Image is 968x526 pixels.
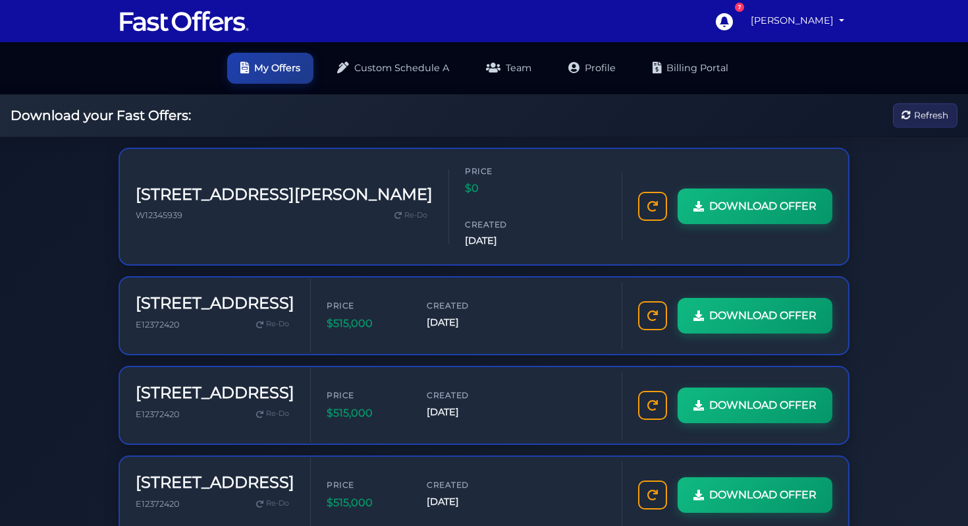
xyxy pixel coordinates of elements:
a: DOWNLOAD OFFER [678,388,832,423]
span: DOWNLOAD OFFER [709,198,817,215]
span: DOWNLOAD OFFER [709,486,817,504]
span: $515,000 [327,494,406,511]
span: $515,000 [327,315,406,332]
span: Price [327,479,406,491]
span: Re-Do [266,408,289,420]
a: Profile [555,53,629,84]
span: $0 [465,180,544,197]
a: Re-Do [251,405,294,423]
span: W12345939 [136,210,182,220]
span: Created [427,299,506,312]
span: [DATE] [427,315,506,330]
a: DOWNLOAD OFFER [678,298,832,334]
a: [PERSON_NAME] [745,8,849,34]
div: 7 [735,3,744,12]
a: DOWNLOAD OFFER [678,189,832,224]
span: $515,000 [327,405,406,422]
span: Created [427,389,506,401]
span: Re-Do [404,210,427,221]
h3: [STREET_ADDRESS] [136,294,294,313]
a: DOWNLOAD OFFER [678,477,832,513]
a: Billing Portal [639,53,741,84]
h3: [STREET_ADDRESS] [136,473,294,492]
span: E12372420 [136,409,179,419]
a: Re-Do [251,316,294,333]
button: Refresh [893,103,957,128]
span: Created [427,479,506,491]
span: DOWNLOAD OFFER [709,397,817,414]
span: Created [465,218,544,231]
h3: [STREET_ADDRESS] [136,384,294,403]
iframe: Customerly Messenger Launcher [918,475,957,514]
a: My Offers [227,53,313,84]
span: E12372420 [136,499,179,509]
span: DOWNLOAD OFFER [709,307,817,324]
span: [DATE] [427,405,506,420]
span: E12372420 [136,320,179,330]
span: Price [327,299,406,312]
h2: Download your Fast Offers: [11,107,191,123]
a: 7 [709,6,739,36]
a: Re-Do [389,207,433,224]
span: Re-Do [266,318,289,330]
span: [DATE] [427,494,506,510]
a: Team [473,53,545,84]
span: Price [327,389,406,401]
span: Refresh [914,108,948,123]
h3: [STREET_ADDRESS][PERSON_NAME] [136,185,433,204]
span: [DATE] [465,233,544,248]
span: Price [465,165,544,177]
a: Custom Schedule A [324,53,462,84]
a: Re-Do [251,495,294,512]
span: Re-Do [266,498,289,510]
